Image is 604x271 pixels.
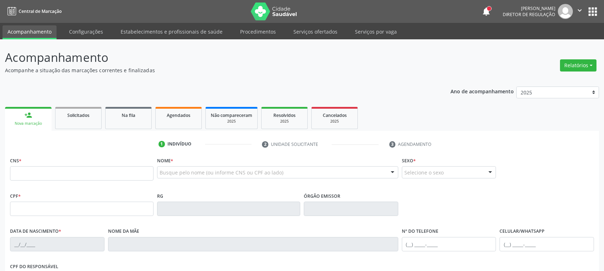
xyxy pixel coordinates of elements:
[157,155,173,166] label: Nome
[500,226,545,237] label: Celular/WhatsApp
[402,155,416,166] label: Sexo
[288,25,342,38] a: Serviços ofertados
[3,25,57,39] a: Acompanhamento
[503,5,555,11] div: [PERSON_NAME]
[481,6,491,16] button: notifications
[5,49,421,66] p: Acompanhamento
[24,111,32,119] div: person_add
[10,237,104,251] input: __/__/____
[10,226,61,237] label: Data de nascimento
[10,155,21,166] label: CNS
[5,5,62,17] a: Central de Marcação
[500,237,594,251] input: (__) _____-_____
[323,112,347,118] span: Cancelados
[402,226,438,237] label: Nº do Telefone
[235,25,281,38] a: Procedimentos
[122,112,135,118] span: Na fila
[317,119,352,124] div: 2025
[5,66,421,74] p: Acompanhe a situação das marcações correntes e finalizadas
[558,4,573,19] img: img
[10,121,47,126] div: Nova marcação
[576,6,584,14] i: 
[167,141,191,147] div: Indivíduo
[10,191,21,202] label: CPF
[503,11,555,18] span: Diretor de regulação
[304,191,340,202] label: Órgão emissor
[116,25,228,38] a: Estabelecimentos e profissionais de saúde
[159,141,165,147] div: 1
[267,119,302,124] div: 2025
[19,8,62,14] span: Central de Marcação
[67,112,89,118] span: Solicitados
[273,112,296,118] span: Resolvidos
[402,237,496,251] input: (__) _____-_____
[211,119,252,124] div: 2025
[404,169,444,176] span: Selecione o sexo
[350,25,402,38] a: Serviços por vaga
[160,169,283,176] span: Busque pelo nome (ou informe CNS ou CPF ao lado)
[157,191,163,202] label: RG
[573,4,586,19] button: 
[211,112,252,118] span: Não compareceram
[560,59,596,72] button: Relatórios
[108,226,139,237] label: Nome da mãe
[586,5,599,18] button: apps
[450,87,514,95] p: Ano de acompanhamento
[64,25,108,38] a: Configurações
[167,112,190,118] span: Agendados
